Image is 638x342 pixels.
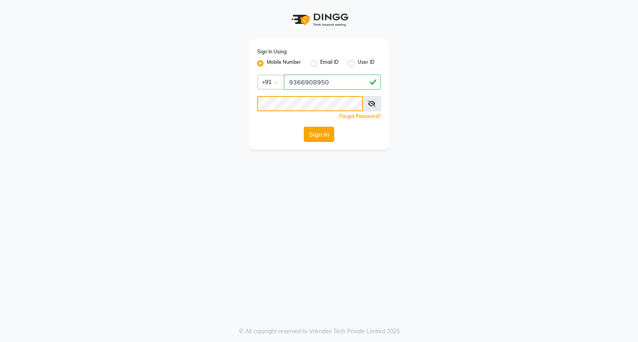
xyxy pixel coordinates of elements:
label: Email ID [320,59,339,68]
label: User ID [358,59,374,68]
a: Forgot Password? [339,113,381,119]
input: Username [257,96,363,111]
img: logo1.svg [287,8,351,31]
label: Mobile Number [267,59,301,68]
button: Sign In [304,127,334,142]
input: Username [284,75,381,90]
label: Sign In Using: [257,48,287,55]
